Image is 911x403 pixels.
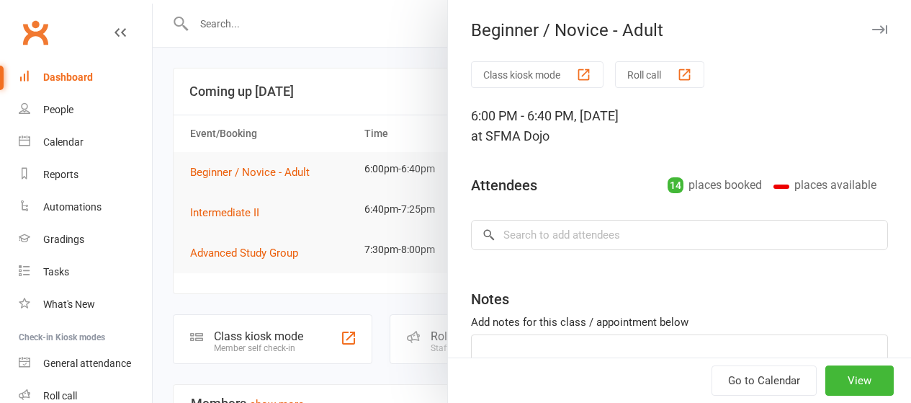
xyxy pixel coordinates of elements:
div: People [43,104,73,115]
div: Notes [471,289,509,309]
a: Dashboard [19,61,152,94]
a: General attendance kiosk mode [19,347,152,380]
div: Beginner / Novice - Adult [448,20,911,40]
div: Dashboard [43,71,93,83]
div: General attendance [43,358,131,369]
div: Reports [43,169,78,180]
div: Roll call [43,390,77,402]
button: Class kiosk mode [471,61,603,88]
a: Reports [19,159,152,191]
a: What's New [19,288,152,321]
a: Calendar [19,126,152,159]
a: Tasks [19,256,152,288]
input: Search to add attendees [471,220,888,250]
div: Add notes for this class / appointment below [471,314,888,331]
button: View [825,366,894,396]
span: at SFMA Dojo [471,128,549,143]
div: Automations [43,201,102,213]
a: Gradings [19,223,152,256]
div: Attendees [471,175,537,195]
div: Calendar [43,136,84,148]
a: Go to Calendar [712,366,817,396]
button: Roll call [615,61,704,88]
div: Tasks [43,266,69,278]
a: Clubworx [17,14,53,50]
div: What's New [43,298,95,310]
div: places available [773,175,876,195]
div: places booked [668,175,762,195]
div: 6:00 PM - 6:40 PM, [DATE] [471,106,888,146]
div: 14 [668,177,683,193]
a: Automations [19,191,152,223]
a: People [19,94,152,126]
div: Gradings [43,234,84,245]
